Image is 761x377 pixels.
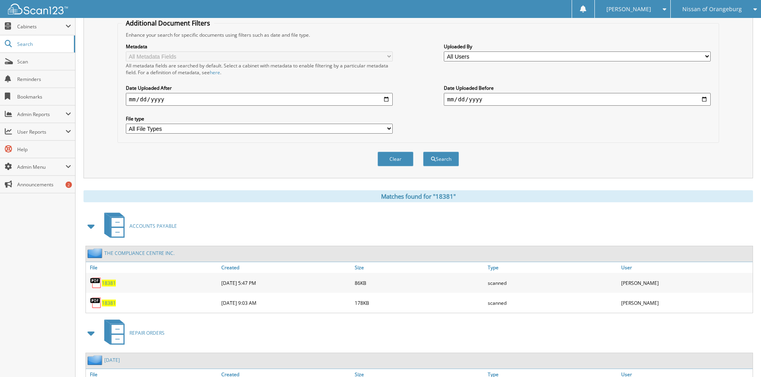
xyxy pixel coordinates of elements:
[17,76,71,83] span: Reminders
[486,262,619,273] a: Type
[682,7,742,12] span: Nissan of Orangeburg
[17,58,71,65] span: Scan
[90,277,102,289] img: PDF.png
[83,190,753,202] div: Matches found for "18381"
[99,210,177,242] a: ACCOUNTS PAYABLE
[126,43,393,50] label: Metadata
[86,262,219,273] a: File
[353,295,486,311] div: 178KB
[486,295,619,311] div: scanned
[122,32,715,38] div: Enhance your search for specific documents using filters such as date and file type.
[444,43,711,50] label: Uploaded By
[17,23,66,30] span: Cabinets
[129,330,165,336] span: REPAIR ORDERS
[619,275,753,291] div: [PERSON_NAME]
[129,223,177,229] span: ACCOUNTS PAYABLE
[90,297,102,309] img: PDF.png
[17,41,70,47] span: Search
[126,62,393,76] div: All metadata fields are searched by default. Select a cabinet with metadata to enable filtering b...
[17,111,66,118] span: Admin Reports
[17,128,66,135] span: User Reports
[66,182,72,188] div: 2
[353,262,486,273] a: Size
[606,7,651,12] span: [PERSON_NAME]
[17,164,66,170] span: Admin Menu
[102,280,116,286] a: 18381
[17,146,71,153] span: Help
[378,152,413,166] button: Clear
[444,93,711,106] input: end
[353,275,486,291] div: 86KB
[126,93,393,106] input: start
[219,275,353,291] div: [DATE] 5:47 PM
[104,357,120,363] a: [DATE]
[104,250,175,257] a: THE COMPLIANCE CENTRE INC.
[122,19,214,28] legend: Additional Document Filters
[619,262,753,273] a: User
[219,295,353,311] div: [DATE] 9:03 AM
[8,4,68,14] img: scan123-logo-white.svg
[87,355,104,365] img: folder2.png
[17,93,71,100] span: Bookmarks
[423,152,459,166] button: Search
[126,115,393,122] label: File type
[87,248,104,258] img: folder2.png
[219,262,353,273] a: Created
[619,295,753,311] div: [PERSON_NAME]
[99,317,165,349] a: REPAIR ORDERS
[444,85,711,91] label: Date Uploaded Before
[102,300,116,306] a: 18381
[126,85,393,91] label: Date Uploaded After
[17,181,71,188] span: Announcements
[210,69,220,76] a: here
[486,275,619,291] div: scanned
